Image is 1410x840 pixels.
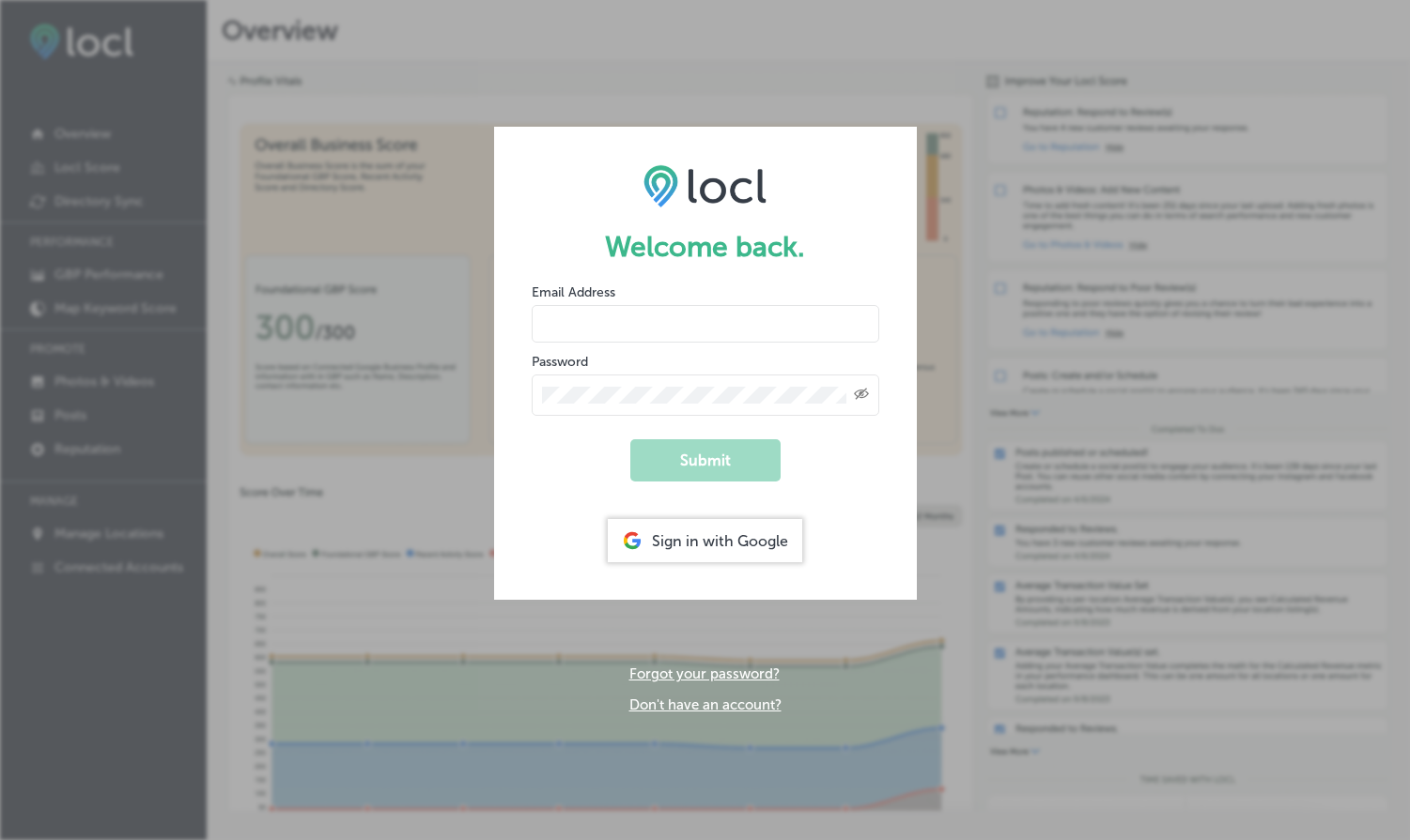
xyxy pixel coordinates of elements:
img: LOCL logo [643,164,767,207]
button: Submit [630,439,781,481]
a: Forgot your password? [629,665,780,682]
span: Toggle password visibility [854,387,869,404]
h1: Welcome back. [532,230,879,264]
label: Password [532,354,588,370]
div: Sign in with Google [608,519,802,562]
a: Don't have an account? [629,696,782,713]
label: Email Address [532,284,615,300]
